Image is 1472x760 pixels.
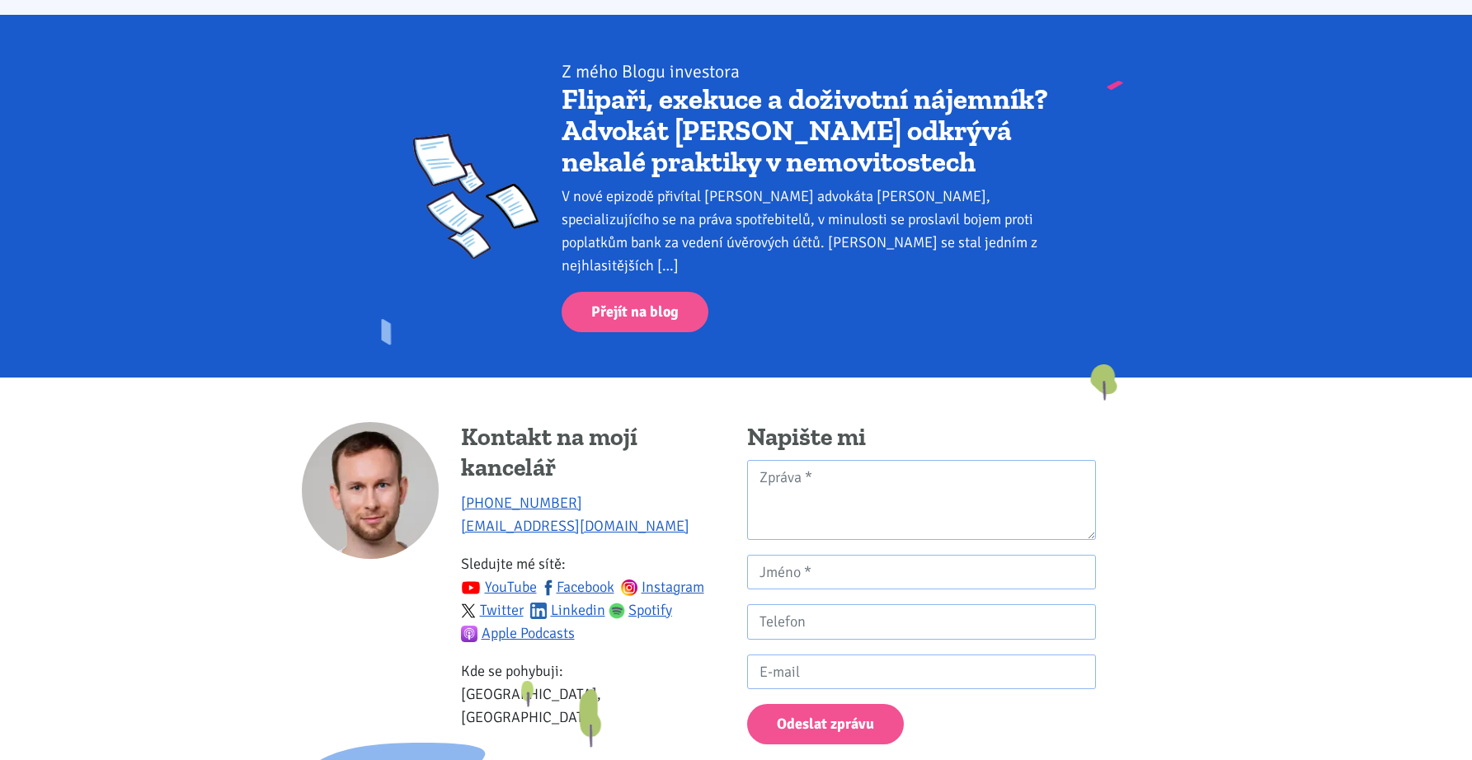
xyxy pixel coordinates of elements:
[562,185,1059,277] div: V nové epizodě přivítal [PERSON_NAME] advokáta [PERSON_NAME], specializujícího se na práva spotře...
[461,494,582,512] a: [PHONE_NUMBER]
[461,624,575,642] a: Apple Podcasts
[747,604,1096,640] input: Telefon
[609,601,673,619] a: Spotify
[747,704,904,744] button: Odeslat zprávu
[562,82,1048,179] a: Flipaři, exekuce a doživotní nájemník? Advokát [PERSON_NAME] odkrývá nekalé praktiky v nemovitostech
[621,578,704,596] a: Instagram
[540,578,614,596] a: Facebook
[747,555,1096,590] input: Jméno *
[461,552,725,645] p: Sledujte mé sítě:
[461,578,481,598] img: youtube.svg
[461,626,477,642] img: apple-podcasts.png
[302,422,439,559] img: Tomáš Kučera
[747,422,1096,453] h4: Napište mi
[540,579,557,596] img: fb.svg
[461,578,537,596] a: YouTube
[461,601,524,619] a: Twitter
[461,517,689,535] a: [EMAIL_ADDRESS][DOMAIN_NAME]
[530,603,547,619] img: linkedin.svg
[461,659,725,729] p: Kde se pohybuji: [GEOGRAPHIC_DATA], [GEOGRAPHIC_DATA]
[562,292,708,332] a: Přejít na blog
[530,601,605,619] a: Linkedin
[747,654,1096,690] input: E-mail
[621,579,637,596] img: ig.svg
[461,603,476,618] img: twitter.svg
[609,603,625,619] img: spotify.png
[747,460,1096,744] form: Kontaktní formulář
[461,422,725,484] h4: Kontakt na mojí kancelář
[562,60,1059,83] div: Z mého Blogu investora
